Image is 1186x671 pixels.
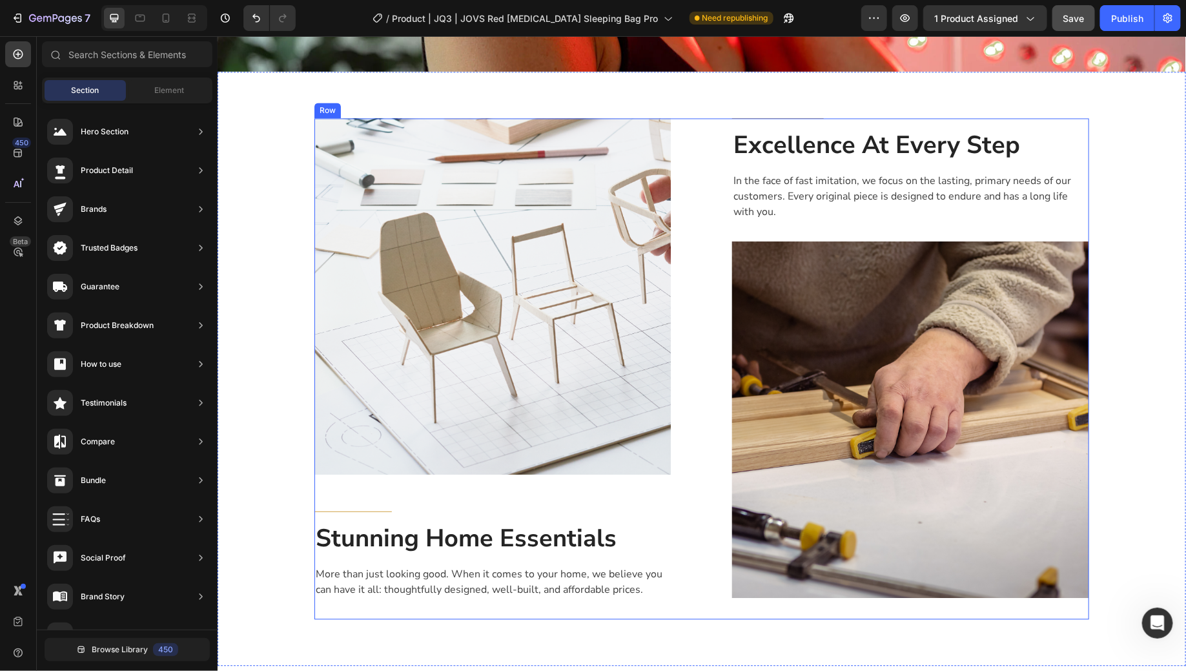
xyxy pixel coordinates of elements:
h2: 💡 Share your ideas [26,382,232,396]
p: 我们能提供什么帮助？ [26,114,232,136]
div: Product List [81,629,125,642]
button: Browse Library450 [45,638,210,661]
a: Watch Youtube tutorials [19,311,240,335]
div: 450 [153,643,178,656]
div: • 60 周前 [135,195,173,209]
a: Join community [19,335,240,359]
p: In the face of fast imitation, we focus on the lasting, primary needs of our customers. Every ori... [516,137,870,183]
div: Publish [1111,12,1143,25]
div: Undo/Redo [243,5,296,31]
span: Save [1063,13,1085,24]
div: Watch Youtube tutorials [26,316,216,330]
div: FAQs [81,513,100,526]
div: 向我们发送消息我们通常在 30 分钟内回复 [13,226,245,275]
input: Search Sections & Elements [42,41,212,67]
iframe: Intercom live chat [1142,608,1173,639]
div: 最近的消息Profile image for CéliaRate your conversation[PERSON_NAME]•60 周前 [13,152,245,220]
span: Section [72,85,99,96]
button: 7 [5,5,96,31]
span: Browse Library [92,644,148,656]
div: Hero Section [81,125,128,138]
div: Beta [10,236,31,247]
span: Need republishing [702,12,768,24]
span: / [387,12,390,25]
div: Brands [81,203,107,216]
div: Social Proof [81,552,126,564]
img: Profile image for Ann [187,21,213,46]
div: 我们通常在 30 分钟内回复 [26,251,216,264]
div: 关闭 [222,21,245,44]
div: How to use [81,358,121,371]
div: Profile image for CéliaRate your conversation[PERSON_NAME]•60 周前 [14,171,245,219]
p: 7 [85,10,90,26]
span: 主页 [56,435,74,444]
div: 最近的消息 [26,163,232,176]
img: Profile image for Tony [163,21,189,46]
a: ❓Visit Help center [19,287,240,311]
div: Bundle [81,474,106,487]
button: 消息 [129,403,258,455]
iframe: Design area [218,36,1186,671]
span: 1 product assigned [934,12,1018,25]
img: logo [26,26,112,43]
img: Alt Image [515,205,872,563]
div: Brand Story [81,590,125,603]
button: Publish [1100,5,1154,31]
div: Testimonials [81,397,127,409]
div: Trusted Badges [81,242,138,254]
div: Join community [26,340,216,354]
button: Save [1052,5,1095,31]
span: 消息 [185,435,203,444]
div: Product Detail [81,164,133,177]
div: Guarantee [81,280,119,293]
img: Profile image for Célia [26,182,52,208]
span: Product | JQ3 | JOVS Red [MEDICAL_DATA] Sleeping Bag Pro [393,12,659,25]
div: Row [99,68,121,80]
p: 您好 👋 [26,92,232,114]
div: [PERSON_NAME] [57,195,132,209]
span: Element [154,85,184,96]
span: Rate your conversation [57,183,163,193]
img: Profile image for Tina [138,21,164,46]
p: Excellence At Every Step [516,94,870,124]
div: 450 [12,138,31,148]
div: 向我们发送消息 [26,237,216,251]
div: Compare [81,435,115,448]
div: Product Breakdown [81,319,154,332]
div: ❓Visit Help center [26,293,216,306]
button: 1 product assigned [923,5,1047,31]
div: Suggest features or report bugs here. [26,401,232,415]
